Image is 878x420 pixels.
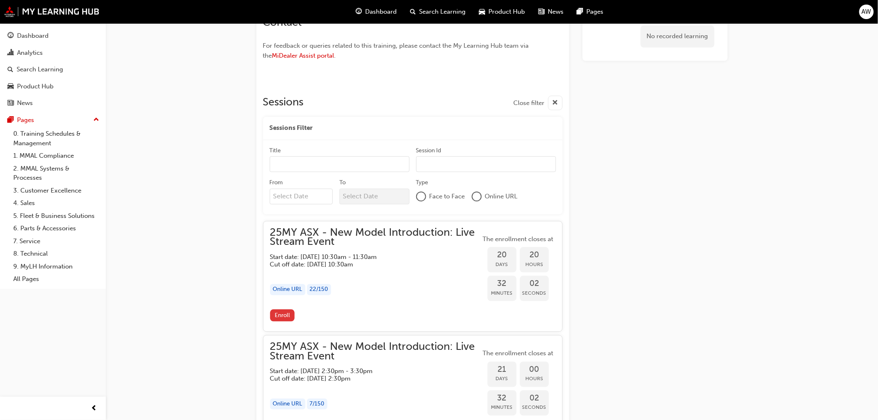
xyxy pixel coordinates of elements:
span: Online URL [485,192,518,202]
a: 8. Technical [10,247,102,260]
div: Online URL [270,399,305,410]
span: Days [488,260,517,270]
span: Minutes [488,403,517,413]
span: Product Hub [488,7,525,17]
button: Pages [3,112,102,128]
span: Enroll [275,312,290,319]
span: Dashboard [365,7,397,17]
span: Search Learning [419,7,466,17]
a: guage-iconDashboard [349,3,403,20]
span: cross-icon [552,98,559,109]
span: up-icon [93,115,99,125]
a: Search Learning [3,62,102,77]
span: search-icon [7,66,13,73]
a: Product Hub [3,79,102,94]
input: Title [270,156,410,172]
button: 25MY ASX - New Model Introduction: Live Stream EventStart date: [DATE] 10:30am - 11:30am Cut off ... [270,228,556,325]
span: Minutes [488,289,517,298]
a: 0. Training Schedules & Management [10,127,102,149]
span: Seconds [520,289,549,298]
input: To [339,189,410,205]
span: car-icon [479,7,485,17]
input: Session Id [416,156,556,172]
span: 20 [488,251,517,260]
span: 00 [520,365,549,375]
span: guage-icon [7,32,14,40]
span: pages-icon [577,7,583,17]
div: From [270,179,283,187]
span: News [548,7,563,17]
div: Title [270,147,281,155]
div: Dashboard [17,31,49,41]
img: mmal [4,6,100,17]
a: 1. MMAL Compliance [10,149,102,162]
a: 9. MyLH Information [10,260,102,273]
div: To [339,179,346,187]
a: 7. Service [10,235,102,248]
span: news-icon [7,100,14,107]
div: Search Learning [17,65,63,74]
span: news-icon [538,7,544,17]
a: Analytics [3,45,102,61]
span: Hours [520,374,549,384]
span: 32 [488,279,517,289]
div: Analytics [17,48,43,58]
div: 22 / 150 [307,284,331,295]
span: guage-icon [356,7,362,17]
span: 02 [520,394,549,403]
a: 2. MMAL Systems & Processes [10,162,102,184]
span: 32 [488,394,517,403]
h5: Start date: [DATE] 10:30am - 11:30am [270,254,468,261]
a: MiDealer Assist portal [272,52,334,60]
a: All Pages [10,273,102,286]
button: AW [859,5,874,19]
a: 3. Customer Excellence [10,184,102,197]
button: Close filter [514,96,563,110]
span: The enrollment closes at [481,349,556,359]
span: For feedback or queries related to this training, please contact the My Learning Hub team via the [263,42,531,60]
span: 25MY ASX - New Model Introduction: Live Stream Event [270,228,481,247]
span: . [334,52,336,60]
span: search-icon [410,7,416,17]
h5: Cut off date: [DATE] 10:30am [270,261,468,269]
h5: Cut off date: [DATE] 2:30pm [270,375,468,383]
input: From [270,189,333,205]
a: News [3,95,102,111]
span: Days [488,374,517,384]
a: pages-iconPages [570,3,610,20]
div: Online URL [270,284,305,295]
h2: Sessions [263,96,304,110]
button: DashboardAnalyticsSearch LearningProduct HubNews [3,27,102,112]
span: prev-icon [91,403,98,414]
span: AW [862,7,871,17]
div: 7 / 150 [307,399,327,410]
span: 21 [488,365,517,375]
a: 4. Sales [10,197,102,210]
span: Seconds [520,403,549,413]
div: News [17,98,33,108]
div: No recorded learning [641,26,715,48]
span: pages-icon [7,117,14,124]
div: Session Id [416,147,441,155]
span: Hours [520,260,549,270]
span: 20 [520,251,549,260]
a: 6. Parts & Accessories [10,222,102,235]
span: car-icon [7,83,14,90]
a: car-iconProduct Hub [472,3,532,20]
span: chart-icon [7,49,14,57]
span: 25MY ASX - New Model Introduction: Live Stream Event [270,342,481,361]
div: Type [416,179,429,187]
span: The enrollment closes at [481,235,556,244]
a: news-iconNews [532,3,570,20]
span: Sessions Filter [270,124,313,133]
button: Enroll [270,310,295,322]
div: Pages [17,115,34,125]
span: Contact [263,16,302,29]
span: 02 [520,279,549,289]
a: search-iconSearch Learning [403,3,472,20]
span: Pages [586,7,603,17]
span: Close filter [514,99,545,108]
